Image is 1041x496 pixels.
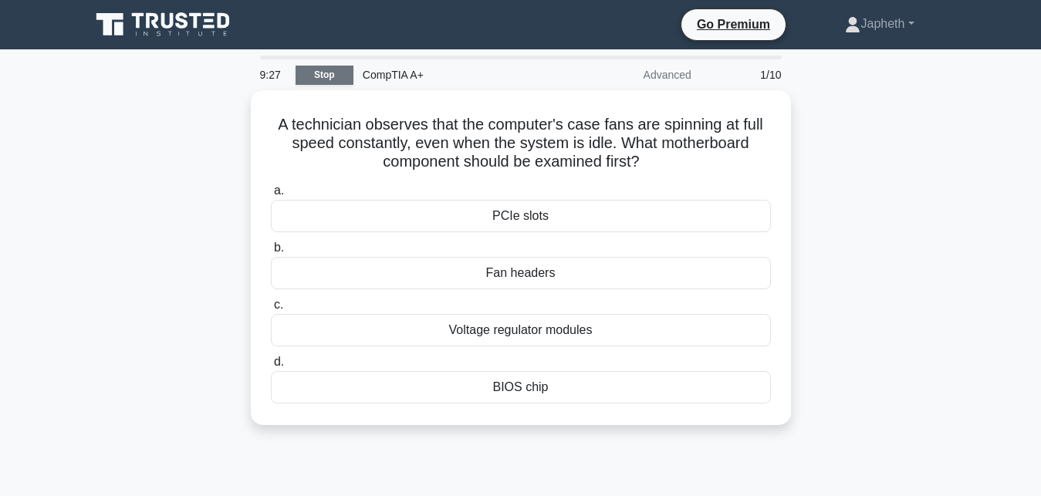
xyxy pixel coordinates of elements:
[271,314,771,346] div: Voltage regulator modules
[271,257,771,289] div: Fan headers
[353,59,566,90] div: CompTIA A+
[274,355,284,368] span: d.
[566,59,701,90] div: Advanced
[271,200,771,232] div: PCIe slots
[808,8,951,39] a: Japheth
[271,371,771,403] div: BIOS chip
[296,66,353,85] a: Stop
[688,15,779,34] a: Go Premium
[701,59,791,90] div: 1/10
[269,115,772,172] h5: A technician observes that the computer's case fans are spinning at full speed constantly, even w...
[251,59,296,90] div: 9:27
[274,241,284,254] span: b.
[274,298,283,311] span: c.
[274,184,284,197] span: a.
